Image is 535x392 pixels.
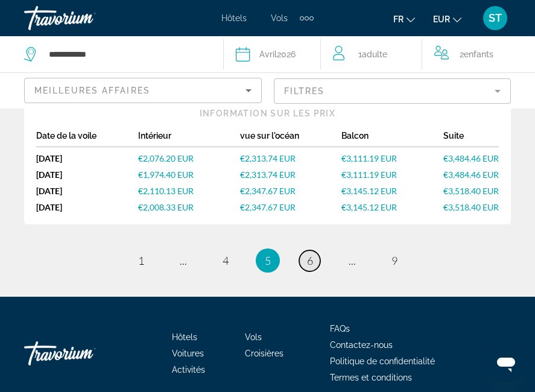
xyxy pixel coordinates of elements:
[138,169,240,180] a: €1,974.40 EUR
[36,131,138,147] div: Date de la voile
[341,153,397,163] span: €3,111.19 EUR
[24,335,145,371] a: Travorium
[300,8,314,28] button: Extra navigation items
[341,131,443,147] div: Balcon
[274,78,511,104] button: Filter
[36,169,138,180] div: [DATE]
[236,36,308,72] button: Avril2026
[138,169,194,180] span: €1,974.40 EUR
[330,356,435,366] a: Politique de confidentialité
[240,169,296,180] span: €2,313.74 EUR
[341,186,397,196] span: €3,145.12 EUR
[443,153,499,163] a: €3,484.46 EUR
[464,49,493,59] span: Enfants
[138,153,194,163] span: €2,076.20 EUR
[391,254,397,267] span: 9
[330,373,412,382] a: Termes et conditions
[36,202,138,212] div: [DATE]
[138,153,240,163] a: €2,076.20 EUR
[341,186,443,196] a: €3,145.12 EUR
[358,46,387,63] span: 1
[460,46,493,63] span: 2
[341,202,443,212] a: €3,145.12 EUR
[138,131,240,147] div: Intérieur
[265,254,271,267] span: 5
[24,248,511,273] nav: Pagination
[489,12,502,24] span: ST
[330,340,393,350] a: Contactez-nous
[245,349,283,358] a: Croisières
[138,202,240,212] a: €2,008.33 EUR
[259,46,296,63] div: 2026
[240,153,342,163] a: €2,313.74 EUR
[172,349,204,358] a: Voitures
[172,332,197,342] a: Hôtels
[330,324,350,334] a: FAQs
[259,49,277,59] span: Avril
[34,83,252,98] mat-select: Sort by
[349,254,356,267] span: ...
[321,36,535,72] button: Travelers: 1 adult, 2 children
[180,254,187,267] span: ...
[240,131,342,147] div: vue sur l'océan
[487,344,525,382] iframe: Bouton de lancement de la fenêtre de messagerie
[36,108,499,119] div: Information sur les prix
[362,49,387,59] span: Adulte
[341,153,443,163] a: €3,111.19 EUR
[443,131,499,147] div: Suite
[240,202,296,212] span: €2,347.67 EUR
[393,10,415,28] button: Change language
[240,186,342,196] a: €2,347.67 EUR
[138,186,194,196] span: €2,110.13 EUR
[240,186,296,196] span: €2,347.67 EUR
[36,186,138,196] div: [DATE]
[36,153,138,163] div: [DATE]
[138,186,240,196] a: €2,110.13 EUR
[480,5,511,31] button: User Menu
[223,254,229,267] span: 4
[393,14,404,24] span: fr
[341,202,397,212] span: €3,145.12 EUR
[443,202,499,212] a: €3,518.40 EUR
[271,13,288,23] a: Vols
[433,14,450,24] span: EUR
[34,86,150,95] span: Meilleures affaires
[443,169,499,180] a: €3,484.46 EUR
[240,153,296,163] span: €2,313.74 EUR
[138,254,144,267] span: 1
[341,169,443,180] a: €3,111.19 EUR
[221,13,247,23] a: Hôtels
[307,254,313,267] span: 6
[245,332,262,342] a: Vols
[240,202,342,212] a: €2,347.67 EUR
[433,10,461,28] button: Change currency
[24,2,145,34] a: Travorium
[341,169,397,180] span: €3,111.19 EUR
[138,202,194,212] span: €2,008.33 EUR
[443,186,499,196] a: €3,518.40 EUR
[172,365,205,375] a: Activités
[240,169,342,180] a: €2,313.74 EUR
